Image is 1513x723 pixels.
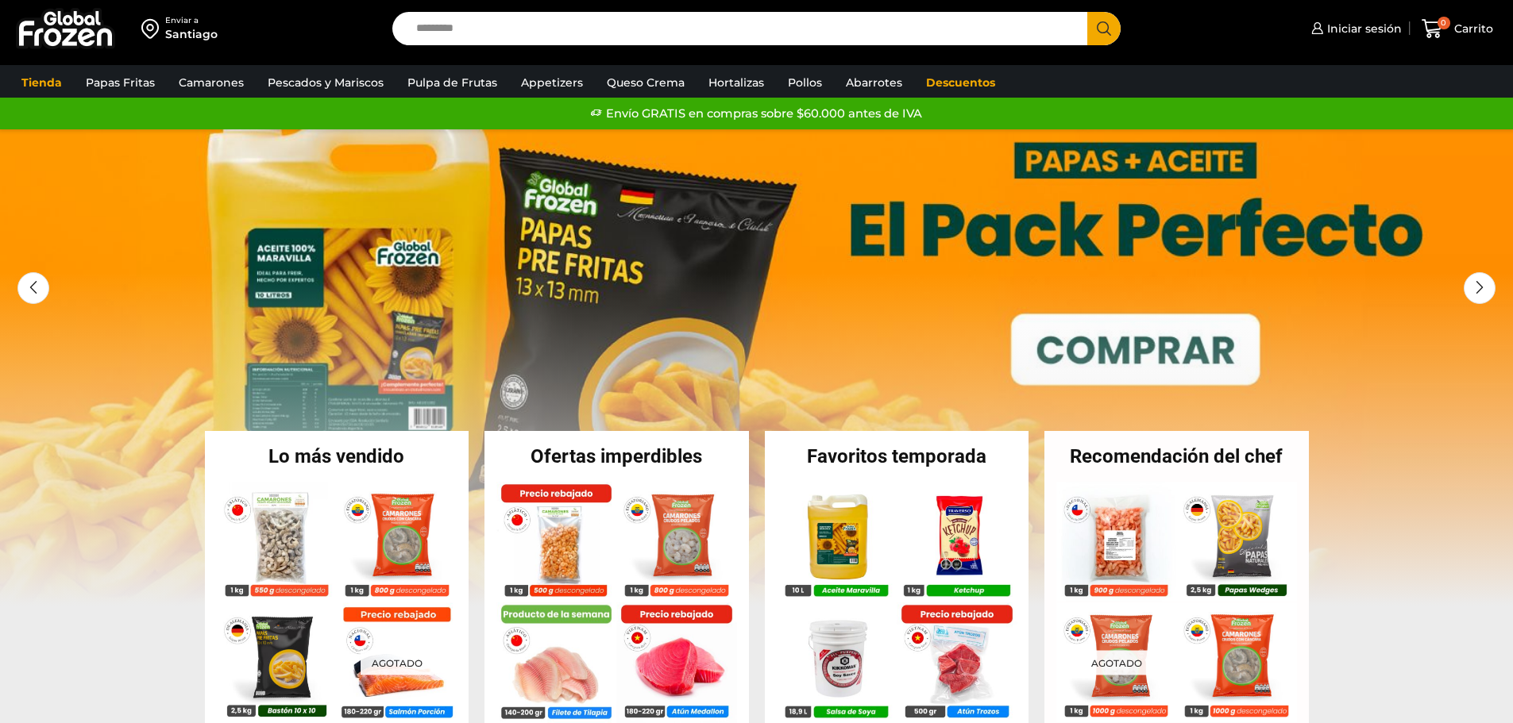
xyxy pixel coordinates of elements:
a: Descuentos [918,67,1003,98]
a: Papas Fritas [78,67,163,98]
span: Carrito [1450,21,1493,37]
a: Camarones [171,67,252,98]
a: Tienda [14,67,70,98]
a: Abarrotes [838,67,910,98]
span: 0 [1438,17,1450,29]
div: Next slide [1464,272,1496,304]
a: Hortalizas [701,67,772,98]
span: Iniciar sesión [1323,21,1402,37]
h2: Ofertas imperdibles [484,447,749,466]
p: Agotado [360,651,433,675]
h2: Favoritos temporada [765,447,1029,466]
h2: Lo más vendido [205,447,469,466]
a: Appetizers [513,67,591,98]
a: Pollos [780,67,830,98]
p: Agotado [1080,651,1153,675]
a: Queso Crema [599,67,693,98]
a: Pulpa de Frutas [399,67,505,98]
a: Iniciar sesión [1307,13,1402,44]
div: Enviar a [165,15,218,26]
button: Search button [1087,12,1121,45]
div: Santiago [165,26,218,42]
a: Pescados y Mariscos [260,67,392,98]
a: 0 Carrito [1418,10,1497,48]
h2: Recomendación del chef [1044,447,1309,466]
img: address-field-icon.svg [141,15,165,42]
div: Previous slide [17,272,49,304]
